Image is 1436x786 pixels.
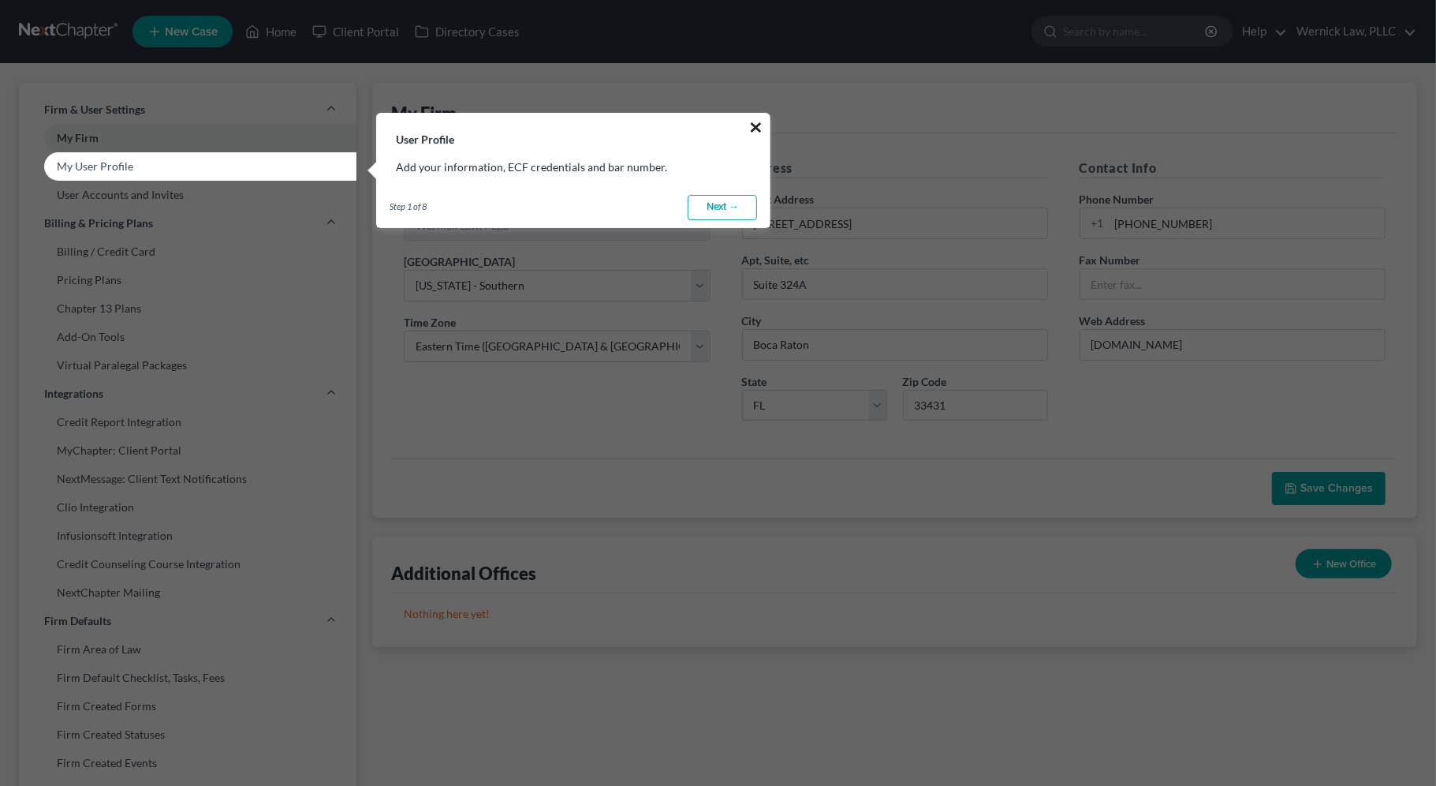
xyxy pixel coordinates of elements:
span: Step 1 of 8 [390,200,427,213]
a: My User Profile [19,152,356,181]
button: × [748,114,763,140]
a: Next → [688,195,757,220]
p: Add your information, ECF credentials and bar number. [396,159,751,175]
h3: User Profile [377,114,770,147]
